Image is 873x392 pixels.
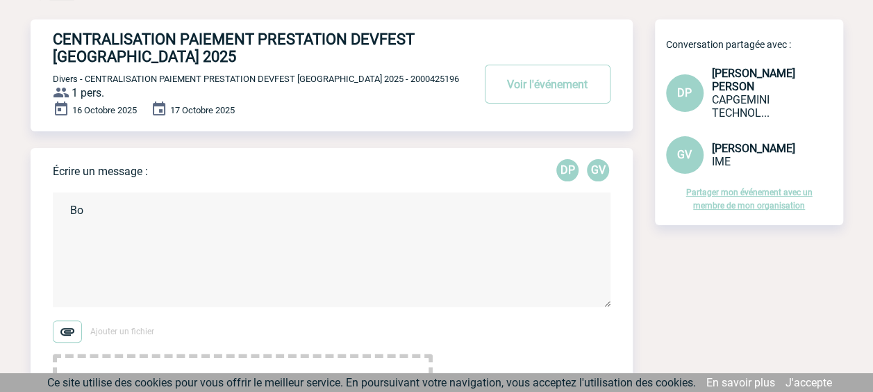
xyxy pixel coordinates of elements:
span: Divers - CENTRALISATION PAIEMENT PRESTATION DEVFEST [GEOGRAPHIC_DATA] 2025 - 2000425196 [53,74,459,84]
a: En savoir plus [706,376,775,389]
a: J'accepte [785,376,832,389]
p: Écrire un message : [53,165,148,178]
a: Partager mon événement avec un membre de mon organisation [686,188,813,211]
span: Ajouter un fichier [90,327,154,336]
span: DP [677,86,692,99]
p: DP [556,159,579,181]
p: GV [587,159,609,181]
span: GV [677,148,692,161]
span: 16 Octobre 2025 [72,105,137,115]
span: Ce site utilise des cookies pour vous offrir le meilleur service. En poursuivant votre navigation... [47,376,696,389]
span: CAPGEMINI TECHNOLOGY SERVICES [712,93,770,120]
span: IME [712,155,731,168]
div: Gabrielle VACHER [587,159,609,181]
h4: CENTRALISATION PAIEMENT PRESTATION DEVFEST [GEOGRAPHIC_DATA] 2025 [53,31,431,65]
span: [PERSON_NAME] [712,142,795,155]
span: [PERSON_NAME] PERSON [712,67,795,93]
button: Voir l'événement [485,65,610,104]
div: Delphine PERSON [556,159,579,181]
span: 17 Octobre 2025 [170,105,235,115]
p: Conversation partagée avec : [666,39,843,50]
span: 1 pers. [72,86,104,99]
